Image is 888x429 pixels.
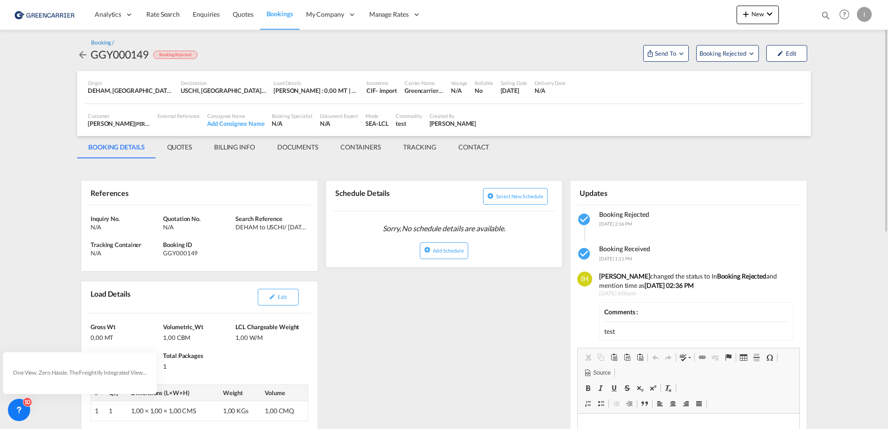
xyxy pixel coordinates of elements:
[329,136,392,158] md-tab-item: CONTAINERS
[645,281,694,289] b: [DATE] 02:36 PM
[633,382,646,394] a: Subscript
[777,50,784,57] md-icon: icon-pencil
[88,285,134,309] div: Load Details
[654,49,677,58] span: Send To
[88,79,173,86] div: Origin
[420,242,468,259] button: icon-plus-circleAdd Schedule
[235,323,299,331] span: LCL Chargeable Weight
[599,272,650,280] b: [PERSON_NAME]
[163,241,192,248] span: Booking ID
[535,86,566,95] div: N/A
[320,112,359,119] div: Document Expert
[163,331,233,342] div: 1,00 CBM
[88,112,150,119] div: Customer
[577,212,592,227] md-icon: icon-checkbox-marked-circle
[274,86,359,95] div: [PERSON_NAME] : 0,00 MT | Volumetric Wt : 1,00 CBM | Chargeable Wt : 1,00 W/M
[396,112,422,119] div: Commodity
[424,247,431,253] md-icon: icon-plus-circle
[475,79,493,86] div: Rollable
[91,401,105,421] td: 1
[722,351,735,364] a: Anchor
[91,39,114,47] div: Booking /
[496,193,543,199] span: Select new schedule
[620,382,633,394] a: Strikethrough
[235,331,306,342] div: 1,00 W/M
[193,10,220,18] span: Enquiries
[709,351,722,364] a: Unlink
[366,79,397,86] div: Incoterms
[88,86,173,95] div: DEHAM, Hamburg, Germany, Western Europe, Europe
[396,119,422,128] div: test
[91,323,116,331] span: Gross Wt
[272,119,312,128] div: N/A
[91,215,120,222] span: Inquiry No.
[203,136,266,158] md-tab-item: BILLING INFO
[535,79,566,86] div: Delivery Date
[607,382,620,394] a: Underline (Ctrl+U)
[821,10,831,20] md-icon: icon-magnify
[258,289,299,305] button: icon-pencilEdit
[207,119,264,128] div: Add Consignee Name
[763,351,776,364] a: Insert Special Character
[127,385,219,401] th: Dimensions (L×W×H)
[163,223,233,231] div: N/A
[475,86,493,95] div: No
[267,10,293,18] span: Bookings
[366,86,376,95] div: CIF
[766,45,807,62] button: icon-pencilEdit
[623,397,636,409] a: Increase Indent
[366,119,388,128] div: SEA-LCL
[653,397,666,409] a: Align Left
[662,382,675,394] a: Remove Format
[181,86,266,95] div: USCHI, Chicago, IL, United States, North America, Americas
[366,112,388,119] div: Mode
[333,184,442,207] div: Schedule Details
[369,10,409,19] span: Manage Rates
[577,247,592,261] md-icon: icon-checkbox-marked-circle
[91,241,141,248] span: Tracking Container
[581,382,594,394] a: Bold (Ctrl+B)
[646,382,659,394] a: Superscript
[607,351,620,364] a: Paste (Ctrl+V)
[156,136,203,158] md-tab-item: QUOTES
[638,397,651,409] a: Block Quote
[181,79,266,86] div: Destination
[433,247,464,253] span: Add Schedule
[633,351,646,364] a: Paste from Word
[599,221,632,227] span: [DATE] 2:36 PM
[594,351,607,364] a: Copy (Ctrl+C)
[599,245,650,253] span: Booking Received
[740,8,751,19] md-icon: icon-plus 400-fg
[306,10,344,19] span: My Company
[699,49,747,58] span: Booking Rejected
[836,6,852,22] span: Help
[153,51,197,59] div: Booking Rejected
[577,272,592,286] img: RaD9QQAAAAZJREFUAwAz7V49iZZDGQAAAABJRU5ErkJggg==
[662,351,675,364] a: Redo (Ctrl+Y)
[207,112,264,119] div: Consignee Name
[501,86,528,95] div: 2 Oct 2025
[77,136,500,158] md-pagination-wrapper: Use the left and right arrow keys to navigate between tabs
[269,293,275,300] md-icon: icon-pencil
[91,331,161,342] div: 0,00 MT
[696,45,759,62] button: Open demo menu
[737,6,779,24] button: icon-plus 400-fgNewicon-chevron-down
[235,223,306,231] div: DEHAM to USCHI/ 02 October, 2025
[604,307,788,322] div: Comments :
[430,112,477,119] div: Created By
[235,215,282,222] span: Search Reference
[836,6,857,23] div: Help
[430,119,477,128] div: Isabel Huebner
[95,10,121,19] span: Analytics
[91,47,149,62] div: GGY000149
[88,184,197,201] div: References
[320,119,359,128] div: N/A
[857,7,872,22] div: I
[157,112,200,119] div: External Reference
[278,294,287,300] span: Edit
[163,360,233,370] div: 1
[146,10,180,18] span: Rate Search
[261,385,308,401] th: Volume
[581,367,613,379] a: Source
